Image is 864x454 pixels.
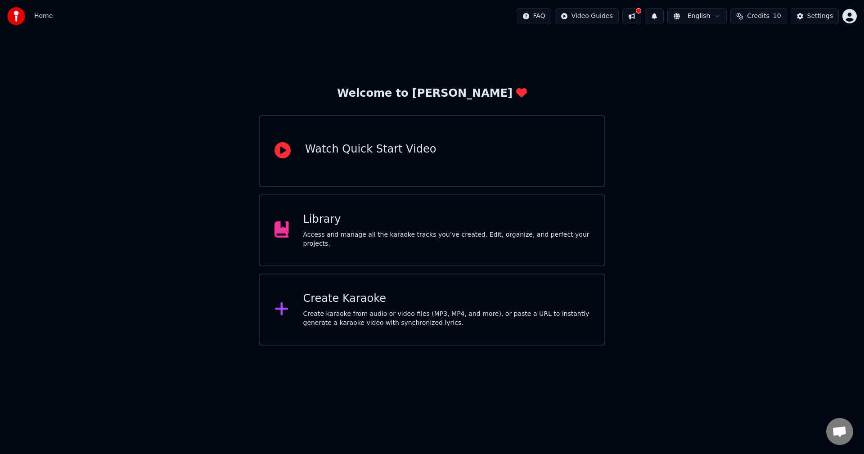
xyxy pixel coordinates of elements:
img: youka [7,7,25,25]
div: Welcome to [PERSON_NAME] [337,86,527,101]
div: Settings [807,12,833,21]
button: Video Guides [555,8,619,24]
div: Create karaoke from audio or video files (MP3, MP4, and more), or paste a URL to instantly genera... [303,310,590,328]
span: Home [34,12,53,21]
span: 10 [773,12,781,21]
nav: breadcrumb [34,12,53,21]
div: Watch Quick Start Video [305,142,436,157]
a: Open chat [826,418,853,445]
button: Settings [791,8,839,24]
button: FAQ [517,8,551,24]
div: Create Karaoke [303,292,590,306]
span: Credits [747,12,769,21]
div: Library [303,212,590,227]
div: Access and manage all the karaoke tracks you’ve created. Edit, organize, and perfect your projects. [303,230,590,248]
button: Credits10 [730,8,787,24]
